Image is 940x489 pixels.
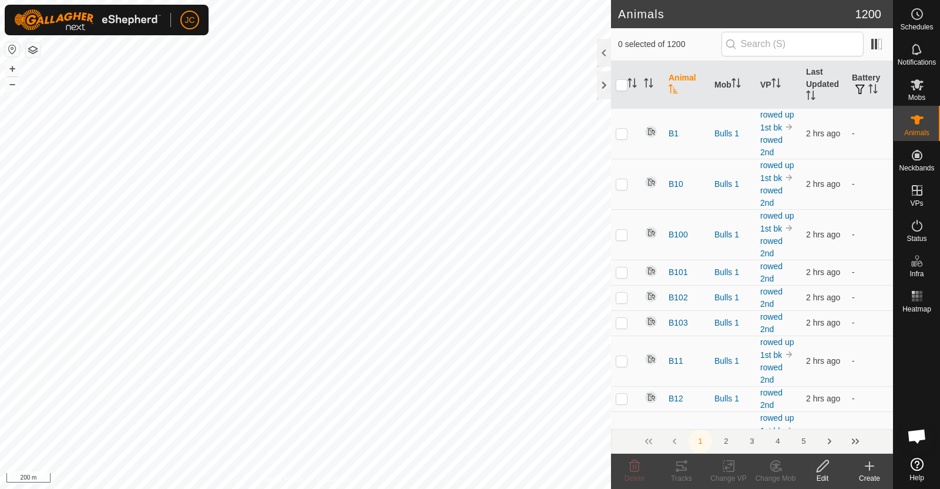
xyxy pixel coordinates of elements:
span: B102 [669,292,688,304]
button: 4 [766,430,790,453]
p-sorticon: Activate to sort [627,80,637,89]
button: 5 [792,430,815,453]
th: VP [756,61,801,109]
div: Bulls 1 [714,355,751,367]
span: Schedules [900,24,933,31]
img: to [784,426,794,435]
button: Next Page [818,430,841,453]
span: B100 [669,229,688,241]
input: Search (S) [721,32,864,56]
p-sorticon: Activate to sort [868,86,878,95]
th: Battery [847,61,893,109]
img: returning off [644,125,658,139]
span: 2 Oct 2025, 8:30 am [806,394,840,403]
a: rowed 2nd [760,312,783,334]
div: Bulls 1 [714,266,751,279]
img: returning off [644,390,658,404]
a: rowed up 1st bk [760,337,794,360]
a: rowed 2nd [760,186,783,207]
span: Notifications [898,59,936,66]
a: rowed up 1st bk [760,110,794,132]
div: Bulls 1 [714,292,751,304]
img: returning off [644,352,658,366]
p-sorticon: Activate to sort [731,80,741,89]
td: - [847,209,893,260]
h2: Animals [618,7,855,21]
th: Mob [710,61,756,109]
td: - [847,285,893,310]
div: Bulls 1 [714,393,751,405]
span: Help [909,474,924,481]
td: - [847,411,893,462]
span: Infra [909,270,924,277]
button: 2 [714,430,738,453]
span: Delete [625,474,645,483]
span: Mobs [908,94,925,101]
span: Heatmap [902,306,931,313]
a: rowed 2nd [760,287,783,309]
td: - [847,159,893,209]
span: B103 [669,317,688,329]
a: rowed 2nd [760,135,783,157]
span: 2 Oct 2025, 8:15 am [806,230,840,239]
td: - [847,310,893,336]
a: Privacy Policy [259,474,303,484]
a: rowed up 1st bk [760,160,794,183]
span: 2 Oct 2025, 8:30 am [806,129,840,138]
span: 2 Oct 2025, 8:15 am [806,318,840,327]
img: returning off [644,428,658,442]
span: Status [907,235,926,242]
a: rowed 2nd [760,363,783,384]
td: - [847,260,893,285]
a: Contact Us [317,474,352,484]
div: Tracks [658,473,705,484]
button: Map Layers [26,43,40,57]
div: Edit [799,473,846,484]
span: 2 Oct 2025, 8:33 am [806,267,840,277]
button: Reset Map [5,42,19,56]
button: 3 [740,430,764,453]
img: returning off [644,226,658,240]
button: + [5,62,19,76]
img: to [784,173,794,182]
div: Create [846,473,893,484]
td: - [847,108,893,159]
img: returning off [644,314,658,329]
span: B1 [669,128,679,140]
span: Animals [904,129,929,136]
td: - [847,336,893,386]
span: 2 Oct 2025, 8:17 am [806,179,840,189]
span: JC [184,14,194,26]
span: 1200 [855,5,882,23]
div: Bulls 1 [714,229,751,241]
div: Bulls 1 [714,317,751,329]
span: B101 [669,266,688,279]
span: Neckbands [899,165,934,172]
button: 1 [689,430,712,453]
th: Last Updated [801,61,847,109]
div: Change VP [705,473,752,484]
div: Open chat [899,418,935,454]
button: Last Page [844,430,867,453]
p-sorticon: Activate to sort [771,80,781,89]
a: rowed 2nd [760,236,783,258]
div: Change Mob [752,473,799,484]
span: B10 [669,178,683,190]
div: Bulls 1 [714,178,751,190]
a: rowed up 1st bk [760,211,794,233]
img: returning off [644,175,658,189]
button: – [5,77,19,91]
a: rowed 2nd [760,388,783,410]
span: 0 selected of 1200 [618,38,721,51]
p-sorticon: Activate to sort [644,80,653,89]
span: VPs [910,200,923,207]
span: 2 Oct 2025, 8:17 am [806,293,840,302]
img: to [784,350,794,359]
span: B12 [669,393,683,405]
span: B11 [669,355,683,367]
img: to [784,223,794,233]
p-sorticon: Activate to sort [806,92,815,102]
a: rowed 2nd [760,262,783,283]
img: returning off [644,289,658,303]
a: rowed up 1st bk [760,413,794,436]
